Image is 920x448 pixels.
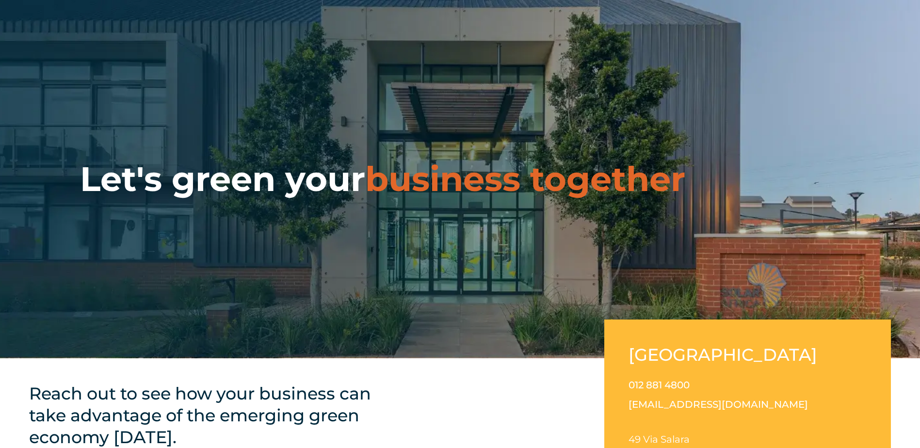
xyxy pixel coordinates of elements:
[629,379,690,391] a: 012 881 4800
[29,383,393,448] h4: Reach out to see how your business can take advantage of the emerging green economy [DATE].
[629,344,825,366] h2: [GEOGRAPHIC_DATA]
[80,159,685,200] h1: Let's green your
[629,433,690,445] span: 49 Via Salara
[365,158,685,200] span: business together
[629,399,808,410] a: [EMAIL_ADDRESS][DOMAIN_NAME]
